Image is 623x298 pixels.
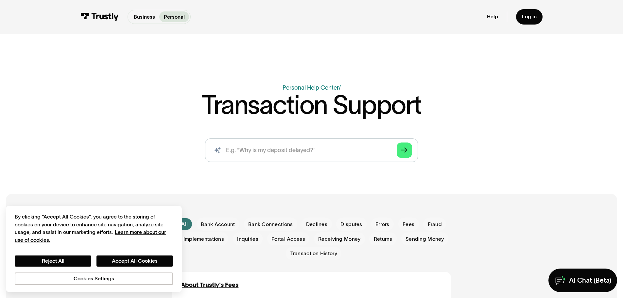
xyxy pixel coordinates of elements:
p: Business [134,13,155,21]
div: By clicking “Accept All Cookies”, you agree to the storing of cookies on your device to enhance s... [15,213,173,244]
div: Privacy [15,213,173,285]
span: Transaction History [290,250,337,257]
a: Personal Help Center [283,84,339,91]
form: Email Form [172,218,451,260]
a: Log in [516,9,543,25]
span: Disputes [340,221,362,228]
div: AI Chat (Beta) [569,276,611,285]
span: Bank Account [201,221,235,228]
span: Portal Access [271,236,305,243]
a: All [177,218,192,230]
button: Cookies Settings [15,272,173,285]
img: Trustly Logo [80,13,119,21]
span: Declines [306,221,327,228]
p: Personal [164,13,185,21]
a: Business [129,11,159,22]
a: About Trustly's Fees [181,281,238,289]
span: Inquiries [237,236,258,243]
div: All [181,220,188,228]
span: Returns [374,236,392,243]
button: Accept All Cookies [96,255,173,267]
span: Fraud [428,221,442,228]
span: Implementations [183,236,224,243]
span: Fees [403,221,414,228]
div: Log in [522,13,537,20]
span: Errors [375,221,389,228]
button: Reject All [15,255,91,267]
input: search [205,138,418,162]
span: Sending Money [406,236,444,243]
div: Cookie banner [6,206,182,292]
h1: Transaction Support [202,92,421,118]
div: / [339,84,341,91]
form: Search [205,138,418,162]
a: Personal [159,11,189,22]
a: Help [487,13,498,20]
span: Bank Connections [248,221,293,228]
span: Receiving Money [318,236,360,243]
a: AI Chat (Beta) [548,269,617,292]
